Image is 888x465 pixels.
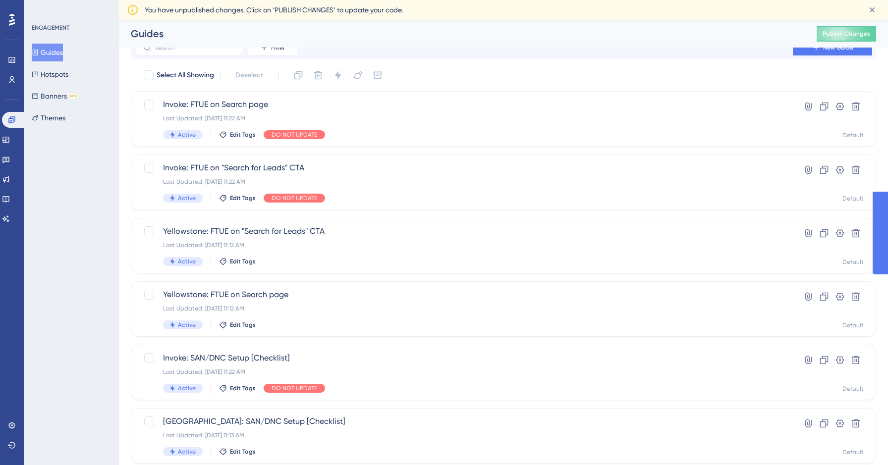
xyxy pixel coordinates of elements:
iframe: UserGuiding AI Assistant Launcher [846,426,876,456]
div: ENGAGEMENT [32,24,69,32]
button: Edit Tags [219,258,256,265]
button: Edit Tags [219,321,256,329]
span: Active [178,258,196,265]
button: Edit Tags [219,448,256,456]
button: Edit Tags [219,384,256,392]
span: Active [178,448,196,456]
div: Last Updated: [DATE] 11:12 AM [163,241,765,249]
span: You have unpublished changes. Click on ‘PUBLISH CHANGES’ to update your code. [145,4,403,16]
span: Invoke: FTUE on Search page [163,99,765,110]
div: Default [842,195,864,203]
div: Guides [131,27,792,41]
button: Publish Changes [817,26,876,42]
span: [GEOGRAPHIC_DATA]: SAN/DNC Setup [Checklist] [163,415,765,427]
div: Default [842,131,864,139]
button: Edit Tags [219,194,256,202]
button: Filter [248,40,297,55]
span: Active [178,131,196,139]
button: Guides [32,44,63,61]
div: Last Updated: [DATE] 11:13 AM [163,431,765,439]
span: Invoke: FTUE on "Search for Leads" CTA [163,162,765,174]
input: Search [155,44,235,51]
span: Active [178,194,196,202]
span: Edit Tags [230,448,256,456]
div: Last Updated: [DATE] 11:22 AM [163,114,765,122]
span: Publish Changes [823,30,870,38]
span: Active [178,321,196,329]
span: DO NOT UPDATE [272,194,317,202]
div: Default [842,258,864,266]
span: Yellowstone: FTUE on "Search for Leads" CTA [163,225,765,237]
span: Deselect [235,69,263,81]
span: Invoke: SAN/DNC Setup [Checklist] [163,352,765,364]
div: Last Updated: [DATE] 11:22 AM [163,178,765,186]
span: Select All Showing [157,69,214,81]
span: Edit Tags [230,194,256,202]
span: New Guide [823,44,853,52]
div: Last Updated: [DATE] 11:22 AM [163,368,765,376]
div: Last Updated: [DATE] 11:12 AM [163,305,765,312]
div: Default [842,385,864,393]
span: Edit Tags [230,131,256,139]
div: Default [842,448,864,456]
span: Edit Tags [230,384,256,392]
button: Hotspots [32,65,68,83]
div: BETA [69,94,78,99]
span: Filter [271,44,285,52]
button: BannersBETA [32,87,78,105]
span: DO NOT UPDATE [272,384,317,392]
div: Default [842,321,864,329]
span: Edit Tags [230,321,256,329]
span: Yellowstone: FTUE on Search page [163,289,765,301]
button: Edit Tags [219,131,256,139]
button: Deselect [226,66,272,84]
span: Active [178,384,196,392]
button: Themes [32,109,65,127]
span: DO NOT UPDATE [272,131,317,139]
span: Edit Tags [230,258,256,265]
button: New Guide [793,40,872,55]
